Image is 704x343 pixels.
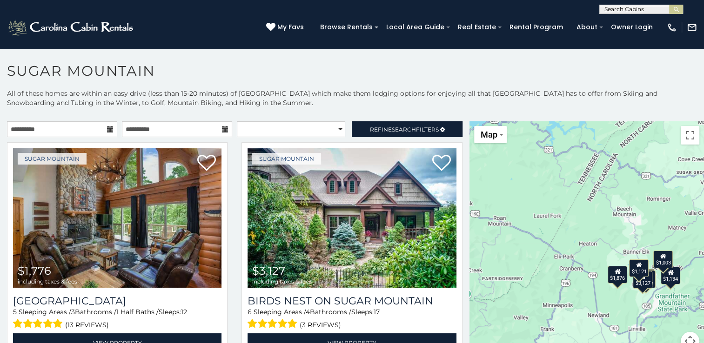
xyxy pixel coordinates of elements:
[13,295,221,307] a: [GEOGRAPHIC_DATA]
[181,308,187,316] span: 12
[71,308,75,316] span: 3
[606,20,657,34] a: Owner Login
[7,18,136,37] img: White-1-2.png
[13,295,221,307] h3: Grouse Moor Lodge
[687,22,697,33] img: mail-regular-white.png
[453,20,501,34] a: Real Estate
[374,308,380,316] span: 17
[653,251,673,268] div: $1,003
[252,153,321,165] a: Sugar Mountain
[248,295,456,307] a: Birds Nest On Sugar Mountain
[432,154,451,173] a: Add to favorites
[315,20,377,34] a: Browse Rentals
[252,278,312,284] span: including taxes & fees
[248,148,456,288] img: Birds Nest On Sugar Mountain
[116,308,159,316] span: 1 Half Baths /
[13,307,221,331] div: Sleeping Areas / Bathrooms / Sleeps:
[13,148,221,288] img: Grouse Moor Lodge
[667,22,677,33] img: phone-regular-white.png
[197,154,216,173] a: Add to favorites
[474,126,507,143] button: Change map style
[481,130,497,139] span: Map
[392,126,416,133] span: Search
[370,126,439,133] span: Refine Filters
[629,259,649,277] div: $1,121
[65,319,109,331] span: (13 reviews)
[277,22,304,32] span: My Favs
[382,20,449,34] a: Local Area Guide
[306,308,310,316] span: 4
[13,308,17,316] span: 5
[18,153,87,165] a: Sugar Mountain
[18,278,77,284] span: including taxes & fees
[636,270,655,288] div: $1,776
[18,264,51,277] span: $1,776
[661,266,680,284] div: $1,134
[633,271,652,289] div: $3,127
[352,121,462,137] a: RefineSearchFilters
[572,20,602,34] a: About
[505,20,568,34] a: Rental Program
[13,148,221,288] a: Grouse Moor Lodge $1,776 including taxes & fees
[248,308,252,316] span: 6
[300,319,341,331] span: (3 reviews)
[248,307,456,331] div: Sleeping Areas / Bathrooms / Sleeps:
[248,148,456,288] a: Birds Nest On Sugar Mountain $3,127 including taxes & fees
[266,22,306,33] a: My Favs
[252,264,285,277] span: $3,127
[608,265,627,283] div: $1,876
[681,126,699,145] button: Toggle fullscreen view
